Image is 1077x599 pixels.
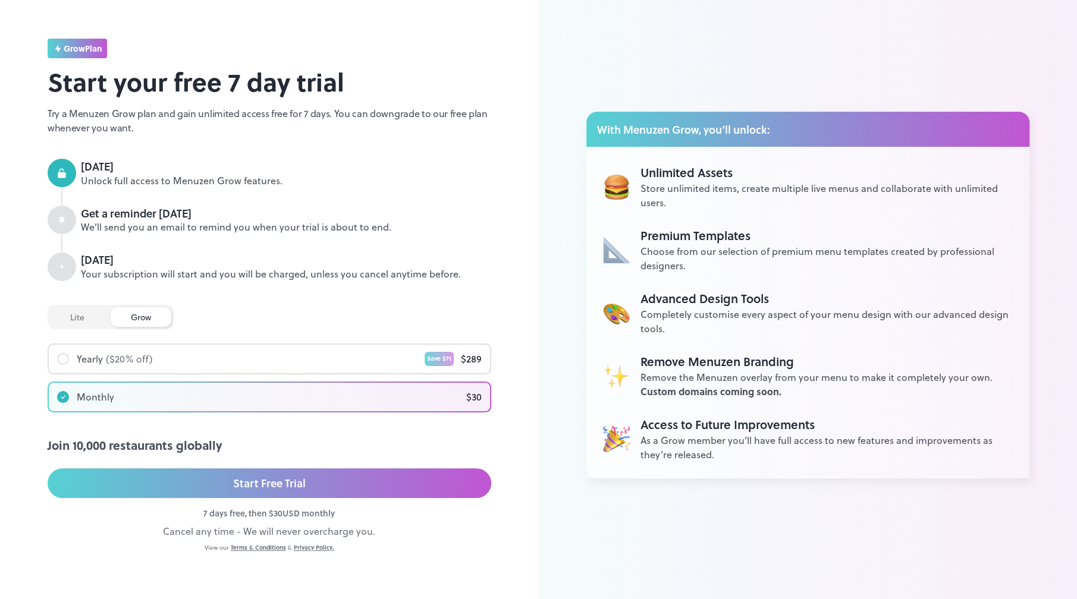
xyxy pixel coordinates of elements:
[81,159,491,174] div: [DATE]
[64,42,102,55] span: grow Plan
[640,289,1013,307] div: Advanced Design Tools
[640,244,1013,273] div: Choose from our selection of premium menu templates created by professional designers.
[294,543,334,551] a: Privacy Policy.
[233,474,306,492] div: Start Free Trial
[111,307,171,327] div: grow
[48,543,491,552] div: View our &
[48,63,491,100] h2: Start your free 7 day trial
[640,433,1013,462] div: As a Grow member you’ll have full access to new features and improvements as they’re released.
[81,267,491,281] div: Your subscription will start and you will be charged, unless you cancel anytime before.
[640,307,1013,336] div: Completely customise every aspect of your menu design with our advanced design tools.
[461,352,482,366] div: $ 289
[640,181,1013,210] div: Store unlimited items, create multiple live menus and collaborate with unlimited users.
[603,362,630,389] img: Unlimited Assets
[231,543,286,551] a: Terms & Conditions
[77,390,114,404] div: Monthly
[640,415,1013,433] div: Access to Future Improvements
[466,390,482,404] div: $ 30
[106,352,153,366] div: ($ 20 % off)
[640,226,1013,244] div: Premium Templates
[77,352,103,366] div: Yearly
[603,174,630,200] img: Unlimited Assets
[50,307,105,327] div: lite
[640,163,1013,181] div: Unlimited Assets
[48,106,491,135] p: Try a Menuzen Grow plan and gain unlimited access free for 7 days. You can downgrade to our free ...
[603,425,630,452] img: Unlimited Assets
[425,352,454,366] div: Save $ 71
[640,370,1013,399] div: Remove the Menuzen overlay from your menu to make it completely your own.
[640,352,1013,370] div: Remove Menuzen Branding
[48,507,491,519] div: 7 days free, then $ 30 USD monthly
[603,237,630,263] img: Unlimited Assets
[81,220,491,234] div: We’ll send you an email to remind you when your trial is about to end.
[603,299,630,326] img: Unlimited Assets
[48,436,491,454] div: Join 10,000 restaurants globally
[81,174,491,188] div: Unlock full access to Menuzen Grow features.
[586,112,1030,147] div: With Menuzen Grow, you’ll unlock:
[81,252,491,267] div: [DATE]
[81,206,491,221] div: Get a reminder [DATE]
[48,468,491,498] button: Start Free Trial
[640,384,781,398] span: Custom domains coming soon.
[48,524,491,538] div: Cancel any time - We will never overcharge you.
